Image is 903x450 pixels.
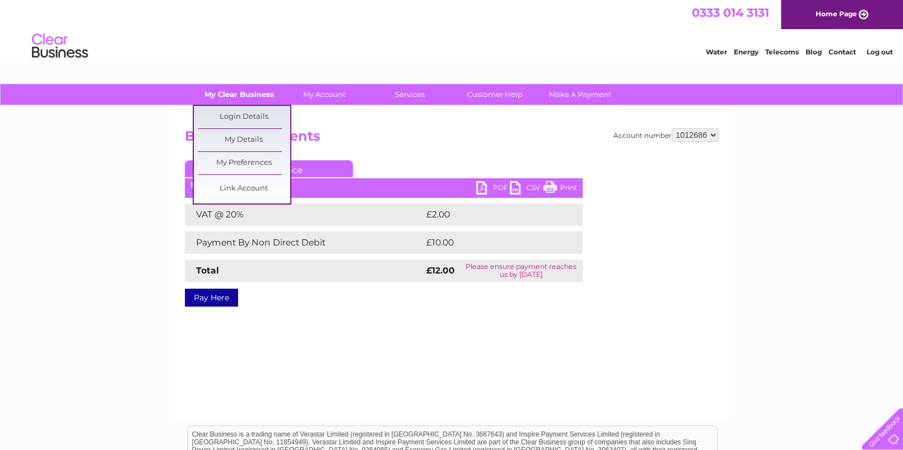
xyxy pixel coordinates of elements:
[423,231,560,254] td: £10.00
[534,84,626,105] a: Make A Payment
[185,203,423,226] td: VAT @ 20%
[765,48,799,56] a: Telecoms
[476,181,510,197] a: PDF
[185,160,353,177] a: Current Invoice
[426,265,455,276] strong: £12.00
[31,29,89,63] img: logo.png
[364,84,456,105] a: Services
[185,128,718,150] h2: Bills and Payments
[198,178,290,200] a: Link Account
[449,84,541,105] a: Customer Help
[866,48,892,56] a: Log out
[543,181,577,197] a: Print
[185,231,423,254] td: Payment By Non Direct Debit
[198,106,290,128] a: Login Details
[198,152,290,174] a: My Preferences
[613,128,718,142] div: Account number
[734,48,758,56] a: Energy
[828,48,856,56] a: Contact
[196,265,219,276] strong: Total
[806,48,822,56] a: Blog
[706,48,727,56] a: Water
[185,181,583,189] div: [DATE]
[459,259,583,282] td: Please ensure payment reaches us by [DATE]
[198,129,290,151] a: My Details
[510,181,543,197] a: CSV
[193,84,286,105] a: My Clear Business
[423,203,557,226] td: £2.00
[692,6,769,20] a: 0333 014 3131
[185,289,238,307] a: Pay Here
[190,180,248,189] b: Statement Date:
[188,6,717,54] div: Clear Business is a trading name of Verastar Limited (registered in [GEOGRAPHIC_DATA] No. 3667643...
[278,84,371,105] a: My Account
